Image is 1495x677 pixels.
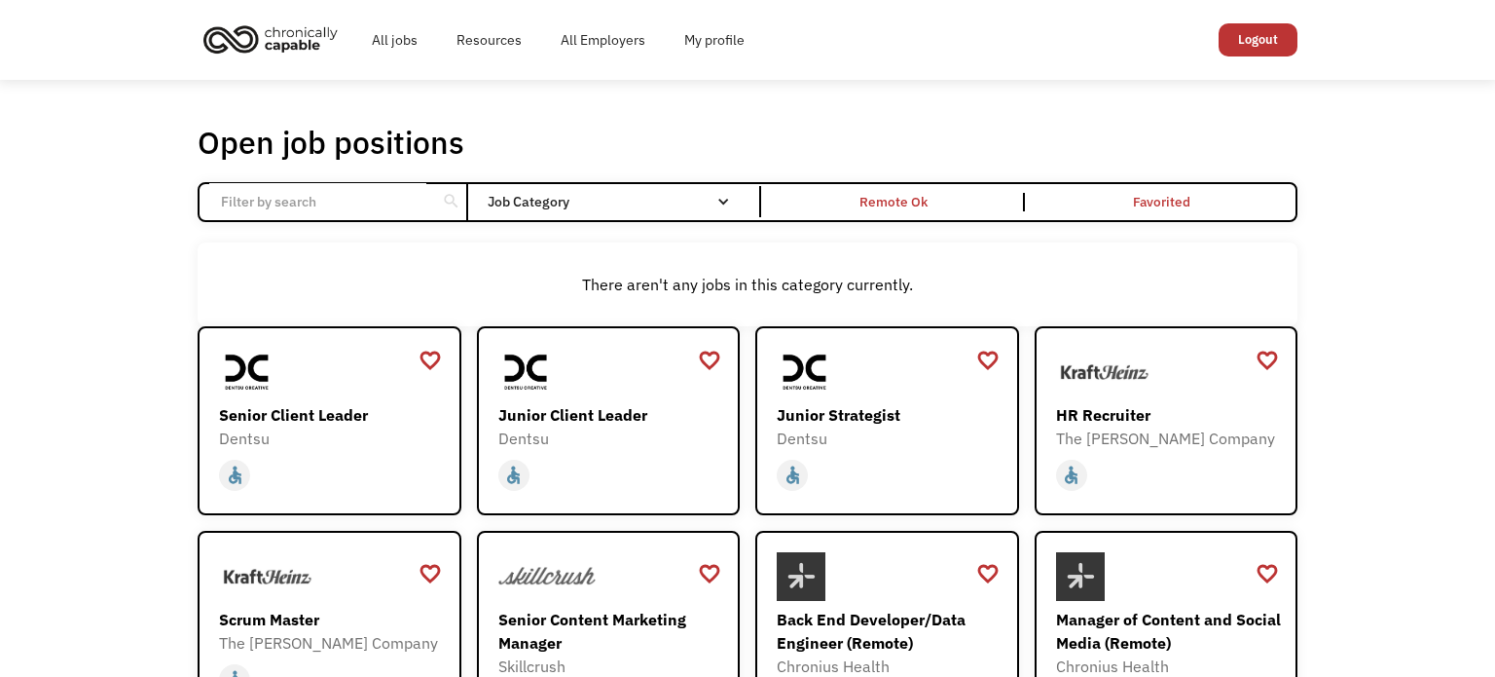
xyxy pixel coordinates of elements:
[488,195,749,208] div: Job Category
[198,18,352,60] a: home
[498,403,724,427] div: Junior Client Leader
[219,608,445,631] div: Scrum Master
[783,461,803,490] div: accessible
[1219,23,1297,56] a: Logout
[219,348,275,396] img: Dentsu
[777,403,1003,427] div: Junior Strategist
[1056,403,1282,427] div: HR Recruiter
[225,461,245,490] div: accessible
[198,326,461,515] a: DentsuSenior Client LeaderDentsuaccessible
[777,608,1003,655] div: Back End Developer/Data Engineer (Remote)
[698,346,721,375] a: favorite_border
[541,9,665,71] a: All Employers
[219,631,445,655] div: The [PERSON_NAME] Company
[859,190,928,213] div: Remote Ok
[219,427,445,450] div: Dentsu
[419,346,442,375] a: favorite_border
[442,187,460,216] div: search
[1256,559,1279,588] a: favorite_border
[698,559,721,588] a: favorite_border
[976,346,1000,375] a: favorite_border
[1029,184,1295,221] a: Favorited
[665,9,764,71] a: My profile
[488,186,749,217] div: Job Category
[976,559,1000,588] a: favorite_border
[1035,326,1298,515] a: The Kraft Heinz CompanyHR RecruiterThe [PERSON_NAME] Companyaccessible
[477,326,741,515] a: DentsuJunior Client LeaderDentsuaccessible
[207,273,1288,296] div: There aren't any jobs in this category currently.
[198,18,344,60] img: Chronically Capable logo
[352,9,437,71] a: All jobs
[419,559,442,588] a: favorite_border
[498,427,724,450] div: Dentsu
[1056,608,1282,655] div: Manager of Content and Social Media (Remote)
[198,123,464,162] h1: Open job positions
[219,403,445,427] div: Senior Client Leader
[1056,552,1105,601] img: Chronius Health
[498,608,724,655] div: Senior Content Marketing Manager
[777,348,833,396] img: Dentsu
[209,183,426,220] input: Filter by search
[1056,427,1282,450] div: The [PERSON_NAME] Company
[761,184,1028,221] a: Remote Ok
[437,9,541,71] a: Resources
[498,552,596,601] img: Skillcrush
[198,182,1297,223] form: Email Form
[777,427,1003,450] div: Dentsu
[219,552,316,601] img: The Kraft Heinz Company
[498,348,555,396] img: Dentsu
[755,326,1019,515] a: DentsuJunior StrategistDentsuaccessible
[1056,348,1153,396] img: The Kraft Heinz Company
[503,461,524,490] div: accessible
[1061,461,1081,490] div: accessible
[1256,346,1279,375] a: favorite_border
[777,552,825,601] img: Chronius Health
